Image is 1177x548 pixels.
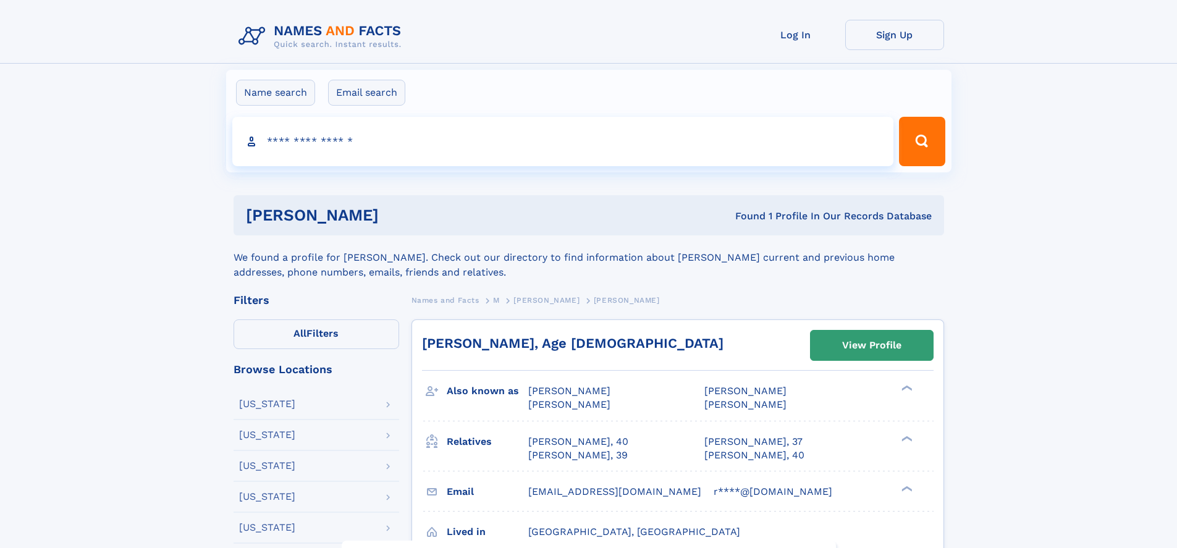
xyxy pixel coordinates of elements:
[594,296,660,305] span: [PERSON_NAME]
[842,331,901,360] div: View Profile
[234,319,399,349] label: Filters
[239,399,295,409] div: [US_STATE]
[704,435,803,449] a: [PERSON_NAME], 37
[236,80,315,106] label: Name search
[447,381,528,402] h3: Also known as
[811,331,933,360] a: View Profile
[422,335,723,351] a: [PERSON_NAME], Age [DEMOGRAPHIC_DATA]
[746,20,845,50] a: Log In
[234,20,411,53] img: Logo Names and Facts
[528,449,628,462] a: [PERSON_NAME], 39
[898,484,913,492] div: ❯
[557,209,932,223] div: Found 1 Profile In Our Records Database
[899,117,945,166] button: Search Button
[704,398,787,410] span: [PERSON_NAME]
[845,20,944,50] a: Sign Up
[234,364,399,375] div: Browse Locations
[493,296,500,305] span: M
[528,486,701,497] span: [EMAIL_ADDRESS][DOMAIN_NAME]
[234,295,399,306] div: Filters
[239,492,295,502] div: [US_STATE]
[447,431,528,452] h3: Relatives
[239,523,295,533] div: [US_STATE]
[239,430,295,440] div: [US_STATE]
[898,384,913,392] div: ❯
[328,80,405,106] label: Email search
[898,434,913,442] div: ❯
[528,398,610,410] span: [PERSON_NAME]
[293,327,306,339] span: All
[447,481,528,502] h3: Email
[513,292,580,308] a: [PERSON_NAME]
[513,296,580,305] span: [PERSON_NAME]
[232,117,894,166] input: search input
[493,292,500,308] a: M
[246,208,557,223] h1: [PERSON_NAME]
[234,235,944,280] div: We found a profile for [PERSON_NAME]. Check out our directory to find information about [PERSON_N...
[704,385,787,397] span: [PERSON_NAME]
[411,292,479,308] a: Names and Facts
[528,435,628,449] a: [PERSON_NAME], 40
[447,521,528,542] h3: Lived in
[528,385,610,397] span: [PERSON_NAME]
[528,526,740,537] span: [GEOGRAPHIC_DATA], [GEOGRAPHIC_DATA]
[239,461,295,471] div: [US_STATE]
[704,449,804,462] a: [PERSON_NAME], 40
